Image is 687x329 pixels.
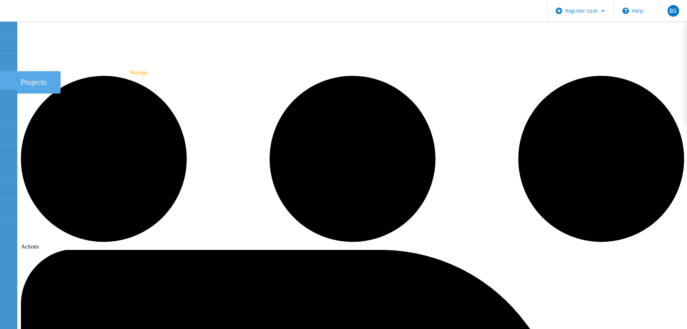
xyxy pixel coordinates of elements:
[622,8,629,14] svg: \n
[129,69,147,75] span: NetApp
[7,14,85,20] a: Live Optics Dashboard
[669,8,677,14] span: BS
[21,78,57,87] div: Projects
[21,76,684,250] div: Actions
